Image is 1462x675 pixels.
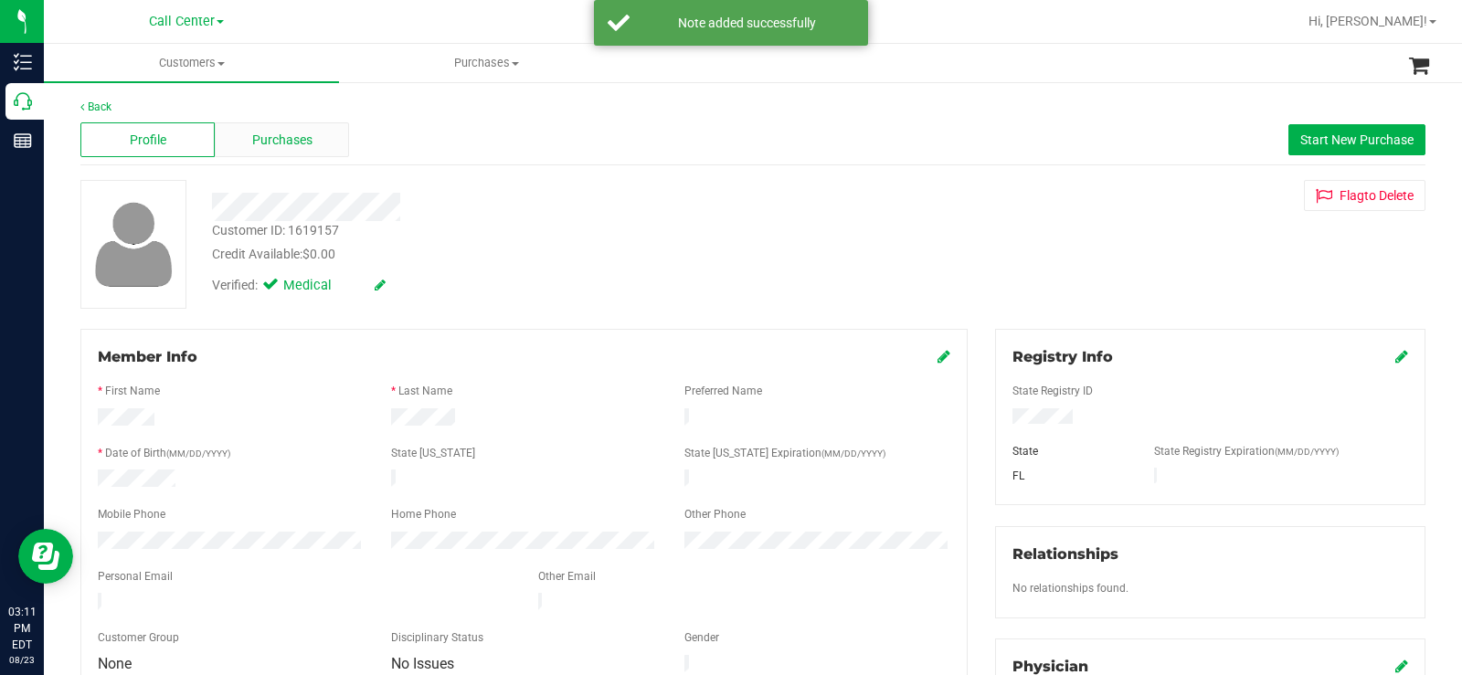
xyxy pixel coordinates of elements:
span: (MM/DD/YYYY) [166,448,230,459]
span: Member Info [98,348,197,365]
div: Note added successfully [640,14,854,32]
img: user-icon.png [86,197,182,291]
label: Preferred Name [684,383,762,399]
label: Gender [684,629,719,646]
a: Back [80,100,111,113]
span: Medical [283,276,356,296]
a: Customers [44,44,339,82]
button: Flagto Delete [1304,180,1425,211]
div: Credit Available: [212,245,871,264]
span: Hi, [PERSON_NAME]! [1308,14,1427,28]
span: Start New Purchase [1300,132,1414,147]
span: Purchases [340,55,633,71]
div: State [999,443,1139,459]
label: Disciplinary Status [391,629,483,646]
span: None [98,655,132,672]
label: No relationships found. [1012,580,1128,596]
label: State Registry Expiration [1154,443,1339,459]
label: First Name [105,383,160,399]
div: FL [999,468,1139,484]
p: 03:11 PM EDT [8,604,36,653]
span: No Issues [391,655,454,672]
label: State [US_STATE] [391,445,475,461]
label: State [US_STATE] Expiration [684,445,885,461]
label: Customer Group [98,629,179,646]
span: Physician [1012,658,1088,675]
label: Other Phone [684,506,746,522]
span: (MM/DD/YYYY) [821,448,885,459]
label: Personal Email [98,568,173,585]
inline-svg: Call Center [14,92,32,111]
div: Customer ID: 1619157 [212,221,339,240]
span: Call Center [149,14,215,29]
span: Relationships [1012,545,1118,563]
button: Start New Purchase [1288,124,1425,155]
inline-svg: Reports [14,132,32,150]
span: (MM/DD/YYYY) [1275,447,1339,457]
label: Home Phone [391,506,456,522]
span: Customers [44,55,339,71]
p: 08/23 [8,653,36,667]
span: Registry Info [1012,348,1113,365]
label: Mobile Phone [98,506,165,522]
label: Date of Birth [105,445,230,461]
span: Profile [130,131,166,150]
div: Verified: [212,276,386,296]
inline-svg: Inventory [14,53,32,71]
label: Other Email [538,568,596,585]
a: Purchases [339,44,634,82]
label: State Registry ID [1012,383,1093,399]
iframe: Resource center [18,529,73,584]
label: Last Name [398,383,452,399]
span: $0.00 [302,247,335,261]
span: Purchases [252,131,313,150]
